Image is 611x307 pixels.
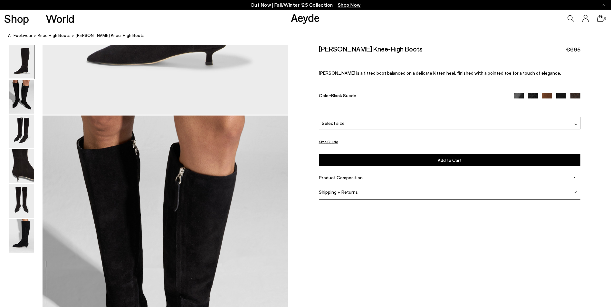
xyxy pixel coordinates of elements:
span: [PERSON_NAME] is a fitted boot balanced on a delicate kitten heel, finished with a pointed toe fo... [319,70,561,76]
span: Product Composition [319,175,363,180]
img: Sabrina Suede Knee-High Boots - Image 5 [9,184,34,218]
img: svg%3E [574,176,577,179]
div: Color: [319,93,505,100]
p: Out Now | Fall/Winter ‘25 Collection [251,1,361,9]
button: Size Guide [319,138,338,146]
h2: [PERSON_NAME] Knee-High Boots [319,45,423,53]
span: Navigate to /collections/new-in [338,2,361,8]
a: World [46,13,74,24]
img: Sabrina Suede Knee-High Boots - Image 3 [9,115,34,148]
img: svg%3E [574,123,578,126]
span: knee high boots [38,33,71,38]
a: All Footwear [8,32,33,39]
a: Aeyde [291,11,320,24]
nav: breadcrumb [8,27,611,45]
button: Add to Cart [319,154,581,166]
a: knee high boots [38,32,71,39]
span: Select size [322,120,345,126]
span: Black Suede [331,93,356,98]
img: Sabrina Suede Knee-High Boots - Image 2 [9,80,34,114]
img: Sabrina Suede Knee-High Boots - Image 1 [9,45,34,79]
img: Sabrina Suede Knee-High Boots - Image 4 [9,149,34,183]
span: [PERSON_NAME] Knee-High Boots [76,32,145,39]
a: Shop [4,13,29,24]
img: svg%3E [574,190,577,193]
a: 0 [597,15,604,22]
span: Shipping + Returns [319,189,358,195]
span: Add to Cart [438,157,462,163]
span: 0 [604,17,607,20]
img: Sabrina Suede Knee-High Boots - Image 6 [9,219,34,253]
span: €695 [566,45,580,53]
